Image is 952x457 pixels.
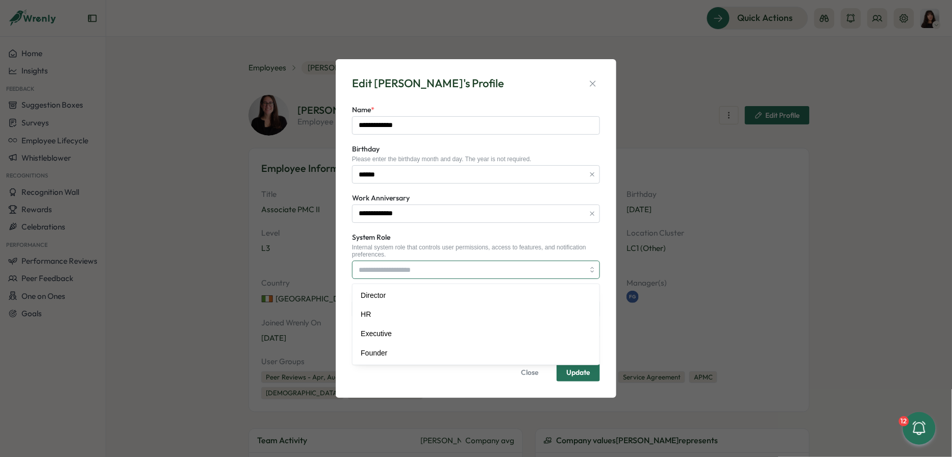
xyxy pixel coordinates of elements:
span: System Role [352,233,390,242]
label: Birthday [352,144,380,155]
div: HR [355,305,597,324]
label: Name [352,105,374,116]
div: Director [355,286,597,306]
button: Close [511,363,548,382]
button: 12 [903,412,936,445]
div: Internal system role that controls user permissions, access to features, and notification prefere... [352,244,600,259]
label: Work Anniversary [352,193,410,204]
div: Edit [PERSON_NAME]'s Profile [352,75,504,91]
button: Update [557,363,600,382]
div: Founder [355,344,597,363]
span: Update [566,369,590,376]
div: 12 [899,416,909,426]
span: Close [521,364,539,381]
div: Executive [355,324,597,344]
div: Please enter the birthday month and day. The year is not required. [352,156,600,163]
